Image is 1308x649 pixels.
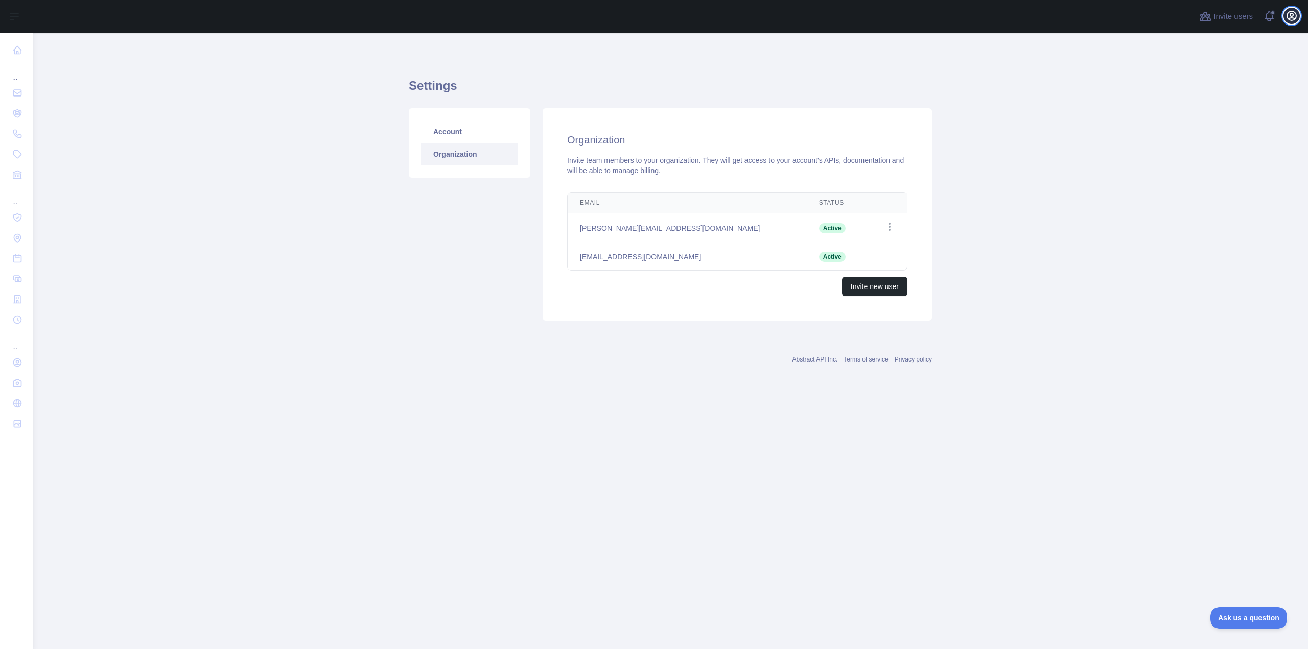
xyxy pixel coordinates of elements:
a: Terms of service [844,356,888,363]
iframe: Toggle Customer Support [1210,607,1288,629]
span: Active [819,252,846,262]
h1: Settings [409,78,932,102]
div: ... [8,186,25,206]
a: Privacy policy [895,356,932,363]
td: [EMAIL_ADDRESS][DOMAIN_NAME] [568,243,807,271]
button: Invite users [1197,8,1255,25]
th: Email [568,193,807,213]
span: Invite users [1213,11,1253,22]
a: Organization [421,143,518,165]
h2: Organization [567,133,907,147]
th: Status [807,193,867,213]
td: [PERSON_NAME][EMAIL_ADDRESS][DOMAIN_NAME] [568,213,807,243]
button: Invite new user [842,277,907,296]
div: ... [8,61,25,82]
div: Invite team members to your organization. They will get access to your account's APIs, documentat... [567,155,907,176]
div: ... [8,331,25,351]
span: Active [819,223,846,233]
a: Abstract API Inc. [792,356,838,363]
a: Account [421,121,518,143]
